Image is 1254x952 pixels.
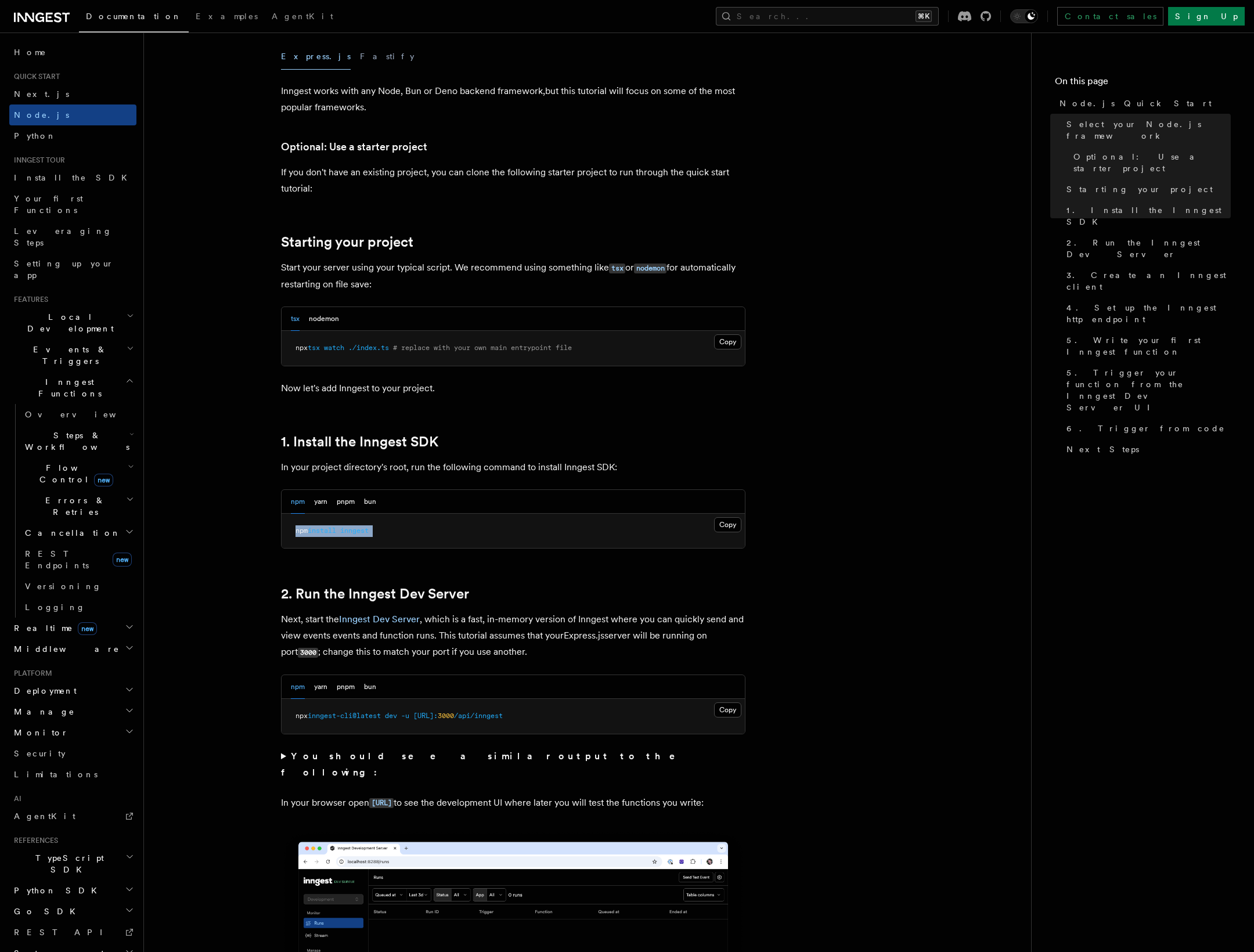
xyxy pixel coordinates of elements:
[14,89,69,99] span: Next.js
[281,380,745,396] p: Now let's add Inngest to your project.
[9,901,136,922] button: Go SDK
[1066,423,1225,434] span: 6. Trigger from code
[314,490,327,514] button: yarn
[9,852,125,875] span: TypeScript SDK
[1062,232,1231,265] a: 2. Run the Inngest Dev Server
[20,527,121,539] span: Cancellation
[14,770,98,779] span: Limitations
[9,685,77,697] span: Deployment
[1066,302,1231,325] span: 4. Set up the Inngest http endpoint
[86,12,182,21] span: Documentation
[9,848,136,880] button: TypeScript SDK
[78,622,97,635] span: new
[9,906,82,917] span: Go SDK
[9,727,69,738] span: Monitor
[9,404,136,618] div: Inngest Functions
[714,334,741,349] button: Copy
[20,404,136,425] a: Overview
[20,430,129,453] span: Steps & Workflows
[337,675,355,699] button: pnpm
[9,311,127,334] span: Local Development
[308,527,336,535] span: install
[308,344,320,352] span: tsx
[9,794,21,803] span: AI
[14,749,66,758] span: Security
[1057,7,1163,26] a: Contact sales
[94,474,113,486] span: new
[9,72,60,81] span: Quick start
[308,712,381,720] span: inngest-cli@latest
[348,344,389,352] span: ./index.ts
[196,12,258,21] span: Examples
[281,434,438,450] a: 1. Install the Inngest SDK
[296,527,308,535] span: npm
[9,167,136,188] a: Install the SDK
[14,131,56,140] span: Python
[9,295,48,304] span: Features
[393,344,572,352] span: # replace with your own main entrypoint file
[364,490,376,514] button: bun
[296,344,308,352] span: npx
[9,221,136,253] a: Leveraging Steps
[9,376,125,399] span: Inngest Functions
[1062,265,1231,297] a: 3. Create an Inngest client
[9,806,136,827] a: AgentKit
[324,344,344,352] span: watch
[9,306,136,339] button: Local Development
[916,10,932,22] kbd: ⌘K
[1066,269,1231,293] span: 3. Create an Inngest client
[9,42,136,63] a: Home
[9,701,136,722] button: Manage
[9,104,136,125] a: Node.js
[1062,439,1231,460] a: Next Steps
[714,702,741,717] button: Copy
[1168,7,1245,26] a: Sign Up
[9,618,136,639] button: Realtimenew
[413,712,438,720] span: [URL]:
[14,46,46,58] span: Home
[9,372,136,404] button: Inngest Functions
[14,194,83,215] span: Your first Functions
[634,262,666,273] a: nodemon
[9,125,136,146] a: Python
[281,44,351,70] button: Express.js
[9,156,65,165] span: Inngest tour
[609,264,625,273] code: tsx
[189,3,265,31] a: Examples
[281,259,745,293] p: Start your server using your typical script. We recommend using something like or for automatical...
[369,797,394,808] a: [URL]
[314,675,327,699] button: yarn
[272,12,333,21] span: AgentKit
[291,490,305,514] button: npm
[309,307,339,331] button: nodemon
[1062,179,1231,200] a: Starting your project
[296,712,308,720] span: npx
[1066,183,1213,195] span: Starting your project
[9,253,136,286] a: Setting up your app
[298,648,318,658] code: 3000
[9,622,97,634] span: Realtime
[337,490,355,514] button: pnpm
[1062,418,1231,439] a: 6. Trigger from code
[1062,297,1231,330] a: 4. Set up the Inngest http endpoint
[1062,362,1231,418] a: 5. Trigger your function from the Inngest Dev Server UI
[716,7,939,26] button: Search...⌘K
[20,490,136,522] button: Errors & Retries
[79,3,189,33] a: Documentation
[9,922,136,943] a: REST API
[9,669,52,678] span: Platform
[291,675,305,699] button: npm
[385,712,397,720] span: dev
[9,885,104,896] span: Python SDK
[14,110,69,120] span: Node.js
[1069,146,1231,179] a: Optional: Use a starter project
[609,262,625,273] a: tsx
[20,522,136,543] button: Cancellation
[714,517,741,532] button: Copy
[281,164,745,197] p: If you don't have an existing project, you can clone the following starter project to run through...
[1066,237,1231,260] span: 2. Run the Inngest Dev Server
[281,83,745,116] p: Inngest works with any Node, Bun or Deno backend framework,but this tutorial will focus on some o...
[25,410,145,419] span: Overview
[9,639,136,659] button: Middleware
